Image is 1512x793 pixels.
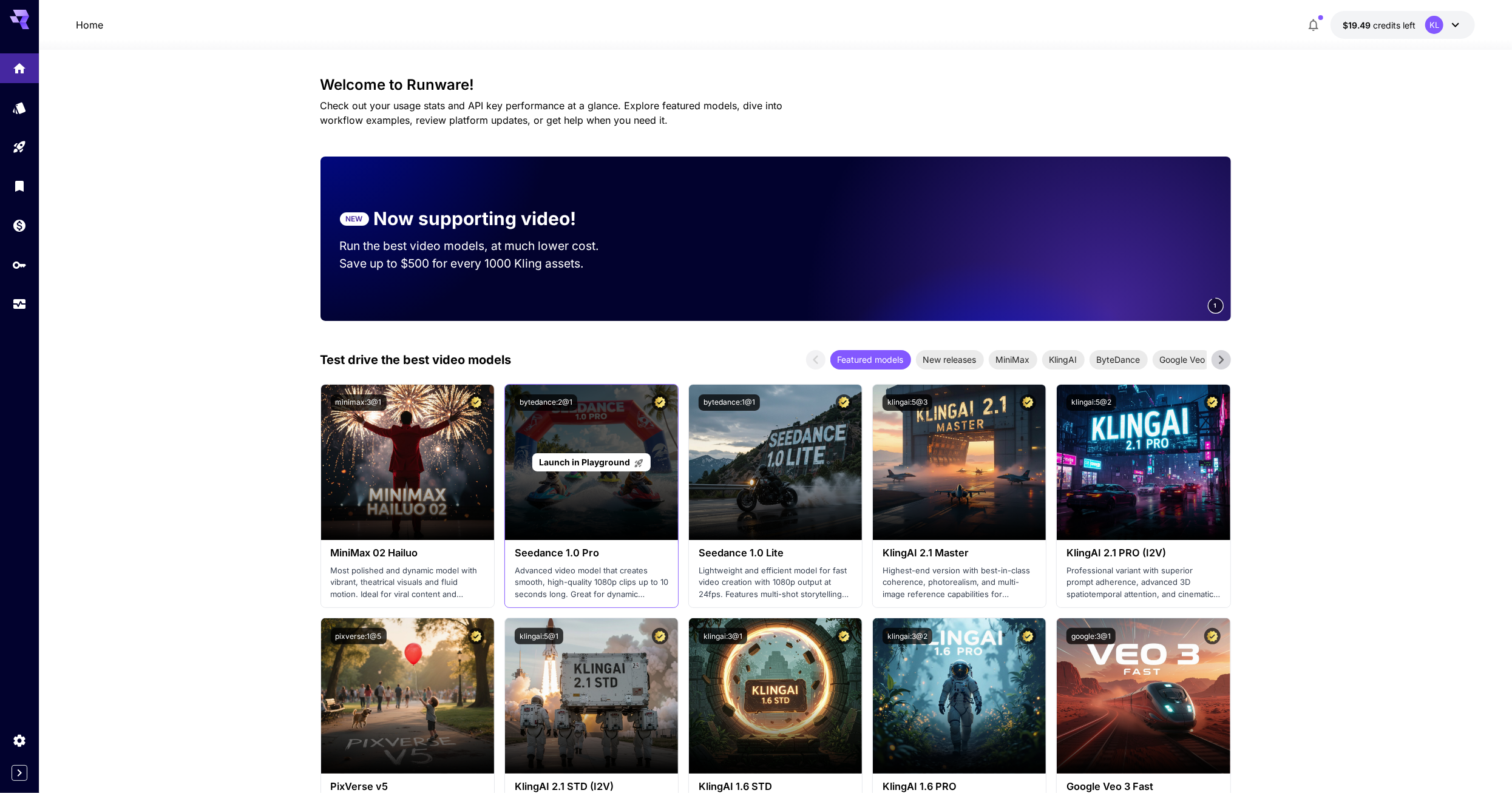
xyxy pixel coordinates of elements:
div: MiniMax [989,350,1037,370]
span: Check out your usage stats and API key performance at a glance. Explore featured models, dive int... [320,100,783,126]
span: New releases [916,353,984,366]
a: Home [76,18,103,32]
button: Certified Model – Vetted for best performance and includes a commercial license. [836,394,852,411]
div: Models [12,100,27,115]
div: Wallet [12,218,27,233]
h3: PixVerse v5 [331,781,484,792]
a: Launch in Playground [532,453,651,472]
button: klingai:5@2 [1066,394,1116,411]
span: KlingAI [1042,353,1085,366]
img: alt [321,385,494,540]
img: alt [505,618,678,774]
button: klingai:5@3 [883,394,932,411]
button: bytedance:2@1 [515,394,577,411]
button: klingai:3@1 [699,628,747,644]
div: Settings [12,733,27,748]
button: minimax:3@1 [331,394,387,411]
p: Save up to $500 for every 1000 Kling assets. [340,255,623,272]
button: Certified Model – Vetted for best performance and includes a commercial license. [652,394,668,411]
span: Google Veo [1153,353,1213,366]
button: Certified Model – Vetted for best performance and includes a commercial license. [1020,628,1036,644]
button: Certified Model – Vetted for best performance and includes a commercial license. [468,628,484,644]
p: Run the best video models, at much lower cost. [340,237,623,255]
button: Certified Model – Vetted for best performance and includes a commercial license. [1204,394,1221,411]
div: Usage [12,297,27,312]
div: Library [12,178,27,194]
div: Google Veo [1153,350,1213,370]
button: $19.4868KL [1331,11,1475,39]
p: Highest-end version with best-in-class coherence, photorealism, and multi-image reference capabil... [883,565,1036,601]
button: pixverse:1@5 [331,628,387,644]
p: Test drive the best video models [320,351,512,369]
span: MiniMax [989,353,1037,366]
button: Certified Model – Vetted for best performance and includes a commercial license. [468,394,484,411]
button: Certified Model – Vetted for best performance and includes a commercial license. [836,628,852,644]
h3: Seedance 1.0 Pro [515,547,668,559]
h3: KlingAI 2.1 PRO (I2V) [1066,547,1220,559]
img: alt [321,618,494,774]
div: New releases [916,350,984,370]
img: alt [689,618,862,774]
p: Professional variant with superior prompt adherence, advanced 3D spatiotemporal attention, and ci... [1066,565,1220,601]
button: klingai:3@2 [883,628,932,644]
button: Certified Model – Vetted for best performance and includes a commercial license. [652,628,668,644]
h3: Seedance 1.0 Lite [699,547,852,559]
div: Home [12,57,27,72]
div: KlingAI [1042,350,1085,370]
p: Advanced video model that creates smooth, high-quality 1080p clips up to 10 seconds long. Great f... [515,565,668,601]
button: bytedance:1@1 [699,394,760,411]
h3: Welcome to Runware! [320,76,1231,93]
p: Now supporting video! [374,205,577,232]
span: 1 [1214,301,1218,310]
span: credits left [1373,20,1415,30]
div: $19.4868 [1343,19,1415,32]
button: Certified Model – Vetted for best performance and includes a commercial license. [1020,394,1036,411]
button: klingai:5@1 [515,628,563,644]
h3: KlingAI 2.1 Master [883,547,1036,559]
h3: MiniMax 02 Hailuo [331,547,484,559]
p: Most polished and dynamic model with vibrant, theatrical visuals and fluid motion. Ideal for vira... [331,565,484,601]
span: $19.49 [1343,20,1373,30]
h3: Google Veo 3 Fast [1066,781,1220,792]
div: KL [1425,16,1443,34]
h3: KlingAI 2.1 STD (I2V) [515,781,668,792]
img: alt [873,618,1046,774]
img: alt [873,385,1046,540]
span: ByteDance [1090,353,1148,366]
div: Featured models [830,350,911,370]
p: Lightweight and efficient model for fast video creation with 1080p output at 24fps. Features mult... [699,565,852,601]
p: NEW [346,214,363,224]
span: Launch in Playground [539,457,630,467]
img: alt [1057,385,1230,540]
button: google:3@1 [1066,628,1116,644]
img: alt [689,385,862,540]
h3: KlingAI 1.6 PRO [883,781,1036,792]
div: ByteDance [1090,350,1148,370]
h3: KlingAI 1.6 STD [699,781,852,792]
button: Expand sidebar [12,765,27,781]
button: Certified Model – Vetted for best performance and includes a commercial license. [1204,628,1221,644]
div: API Keys [12,257,27,272]
nav: breadcrumb [76,18,103,32]
span: Featured models [830,353,911,366]
div: Playground [12,140,27,155]
img: alt [1057,618,1230,774]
